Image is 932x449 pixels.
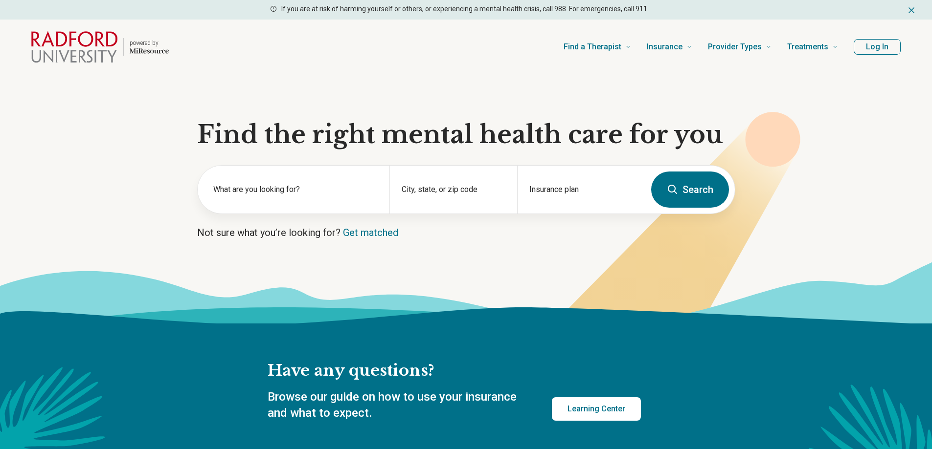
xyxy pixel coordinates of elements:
a: Get matched [343,227,398,238]
a: Home page [31,31,169,63]
p: powered by [130,39,169,47]
label: What are you looking for? [213,184,378,195]
a: Find a Therapist [564,27,631,66]
a: Learning Center [552,397,641,421]
a: Insurance [647,27,692,66]
h1: Find the right mental health care for you [197,120,735,150]
p: Browse our guide on how to use your insurance and what to expect. [268,389,528,422]
button: Search [651,171,729,208]
button: Dismiss [907,4,916,16]
a: Treatments [787,27,838,66]
span: Find a Therapist [564,40,621,54]
button: Log In [854,39,901,55]
span: Provider Types [708,40,762,54]
p: If you are at risk of harming yourself or others, or experiencing a mental health crisis, call 98... [281,4,649,14]
p: Not sure what you’re looking for? [197,226,735,239]
span: Insurance [647,40,682,54]
h2: Have any questions? [268,361,641,381]
span: Treatments [787,40,828,54]
a: Provider Types [708,27,772,66]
